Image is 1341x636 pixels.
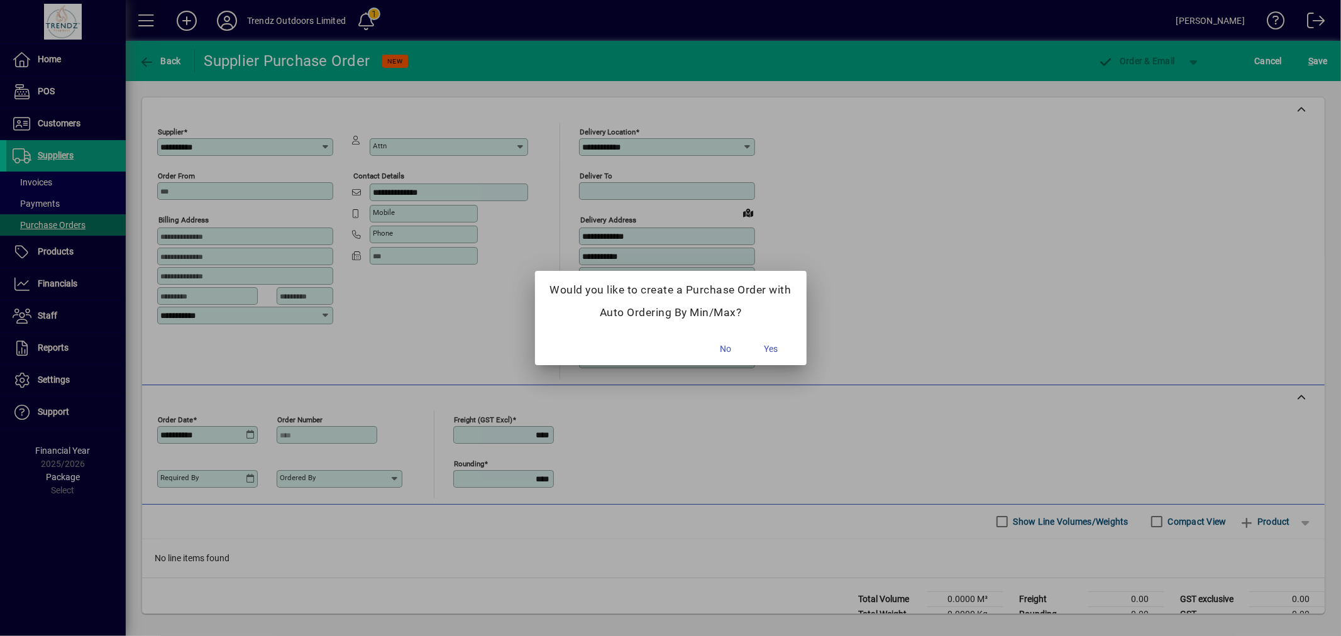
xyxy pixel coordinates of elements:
[720,343,732,356] span: No
[550,283,792,297] h5: Would you like to create a Purchase Order with
[751,337,792,360] button: Yes
[706,337,746,360] button: No
[550,306,792,319] h5: Auto Ordering By Min/Max?
[764,343,778,356] span: Yes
